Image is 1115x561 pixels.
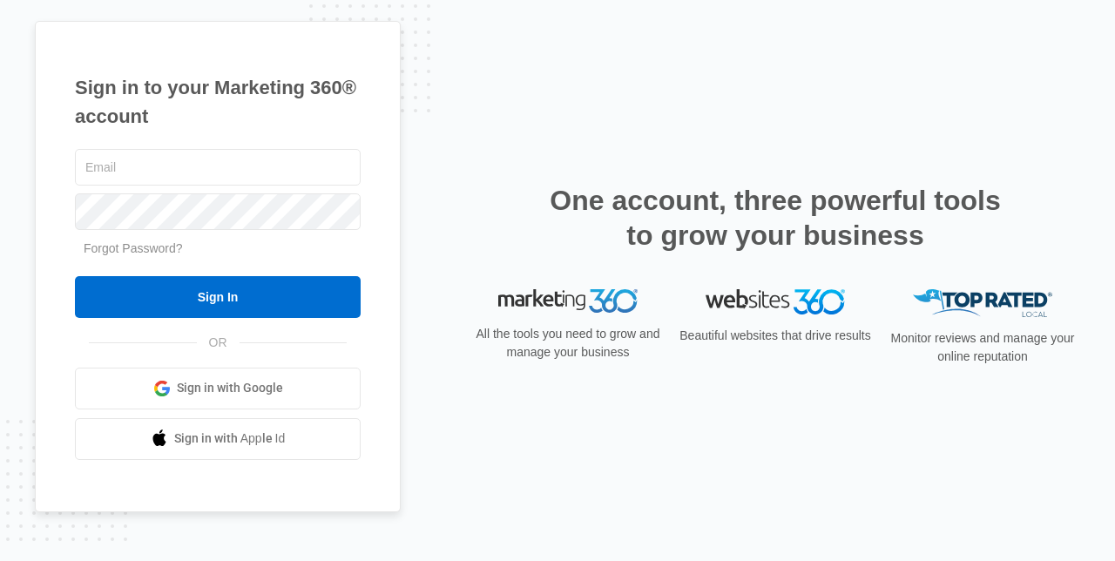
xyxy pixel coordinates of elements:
[174,429,286,448] span: Sign in with Apple Id
[197,334,240,352] span: OR
[177,379,283,397] span: Sign in with Google
[84,241,183,255] a: Forgot Password?
[75,368,361,409] a: Sign in with Google
[544,183,1006,253] h2: One account, three powerful tools to grow your business
[470,325,666,362] p: All the tools you need to grow and manage your business
[706,289,845,314] img: Websites 360
[678,327,873,345] p: Beautiful websites that drive results
[75,149,361,186] input: Email
[885,329,1080,366] p: Monitor reviews and manage your online reputation
[913,289,1052,318] img: Top Rated Local
[498,289,638,314] img: Marketing 360
[75,73,361,131] h1: Sign in to your Marketing 360® account
[75,418,361,460] a: Sign in with Apple Id
[75,276,361,318] input: Sign In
